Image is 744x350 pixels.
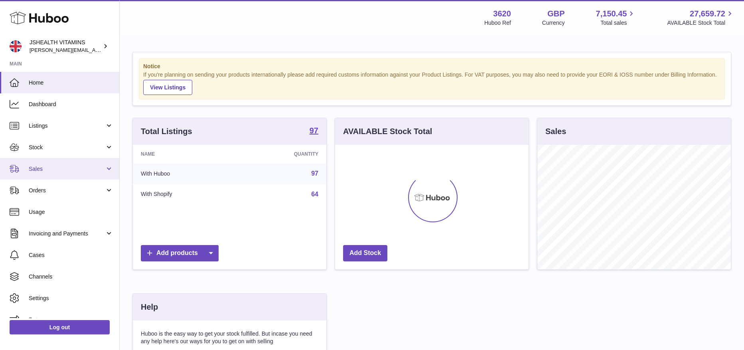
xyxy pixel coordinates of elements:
[29,187,105,194] span: Orders
[547,8,564,19] strong: GBP
[311,191,318,198] a: 64
[29,208,113,216] span: Usage
[141,245,219,261] a: Add products
[596,8,636,27] a: 7,150.45 Total sales
[143,63,720,70] strong: Notice
[141,330,318,345] p: Huboo is the easy way to get your stock fulfilled. But incase you need any help here's our ways f...
[10,320,110,334] a: Log out
[133,184,237,205] td: With Shopify
[310,127,318,134] strong: 97
[29,144,105,151] span: Stock
[484,19,511,27] div: Huboo Ref
[143,80,192,95] a: View Listings
[600,19,636,27] span: Total sales
[133,163,237,184] td: With Huboo
[311,170,318,177] a: 97
[30,39,101,54] div: JSHEALTH VITAMINS
[10,40,22,52] img: francesca@jshealthvitamins.com
[133,145,237,163] th: Name
[29,101,113,108] span: Dashboard
[141,302,158,312] h3: Help
[237,145,326,163] th: Quantity
[29,273,113,281] span: Channels
[29,165,105,173] span: Sales
[343,245,387,261] a: Add Stock
[596,8,627,19] span: 7,150.45
[29,79,113,87] span: Home
[542,19,565,27] div: Currency
[29,230,105,237] span: Invoicing and Payments
[493,8,511,19] strong: 3620
[690,8,725,19] span: 27,659.72
[310,127,318,136] a: 97
[29,251,113,259] span: Cases
[30,47,160,53] span: [PERSON_NAME][EMAIL_ADDRESS][DOMAIN_NAME]
[141,126,192,137] h3: Total Listings
[545,126,566,137] h3: Sales
[667,19,734,27] span: AVAILABLE Stock Total
[143,71,720,95] div: If you're planning on sending your products internationally please add required customs informati...
[29,122,105,130] span: Listings
[29,316,113,324] span: Returns
[343,126,432,137] h3: AVAILABLE Stock Total
[29,295,113,302] span: Settings
[667,8,734,27] a: 27,659.72 AVAILABLE Stock Total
